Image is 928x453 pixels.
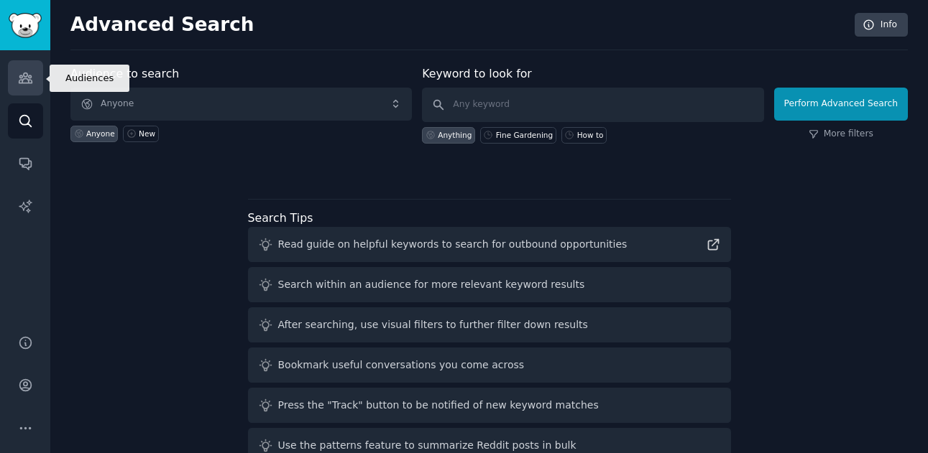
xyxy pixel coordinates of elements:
div: Anyone [86,129,115,139]
button: Perform Advanced Search [774,88,908,121]
label: Audience to search [70,67,179,80]
img: GummySearch logo [9,13,42,38]
div: Anything [438,130,472,140]
div: Use the patterns feature to summarize Reddit posts in bulk [278,438,576,453]
div: Press the "Track" button to be notified of new keyword matches [278,398,599,413]
a: Info [855,13,908,37]
a: New [123,126,158,142]
div: Bookmark useful conversations you come across [278,358,525,373]
div: Search within an audience for more relevant keyword results [278,277,585,292]
label: Keyword to look for [422,67,532,80]
label: Search Tips [248,211,313,225]
div: How to [577,130,604,140]
div: Fine Gardening [496,130,553,140]
button: Anyone [70,88,412,121]
div: Read guide on helpful keywords to search for outbound opportunities [278,237,628,252]
a: More filters [809,128,873,141]
div: New [139,129,155,139]
input: Any keyword [422,88,763,122]
h2: Advanced Search [70,14,847,37]
div: After searching, use visual filters to further filter down results [278,317,588,332]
